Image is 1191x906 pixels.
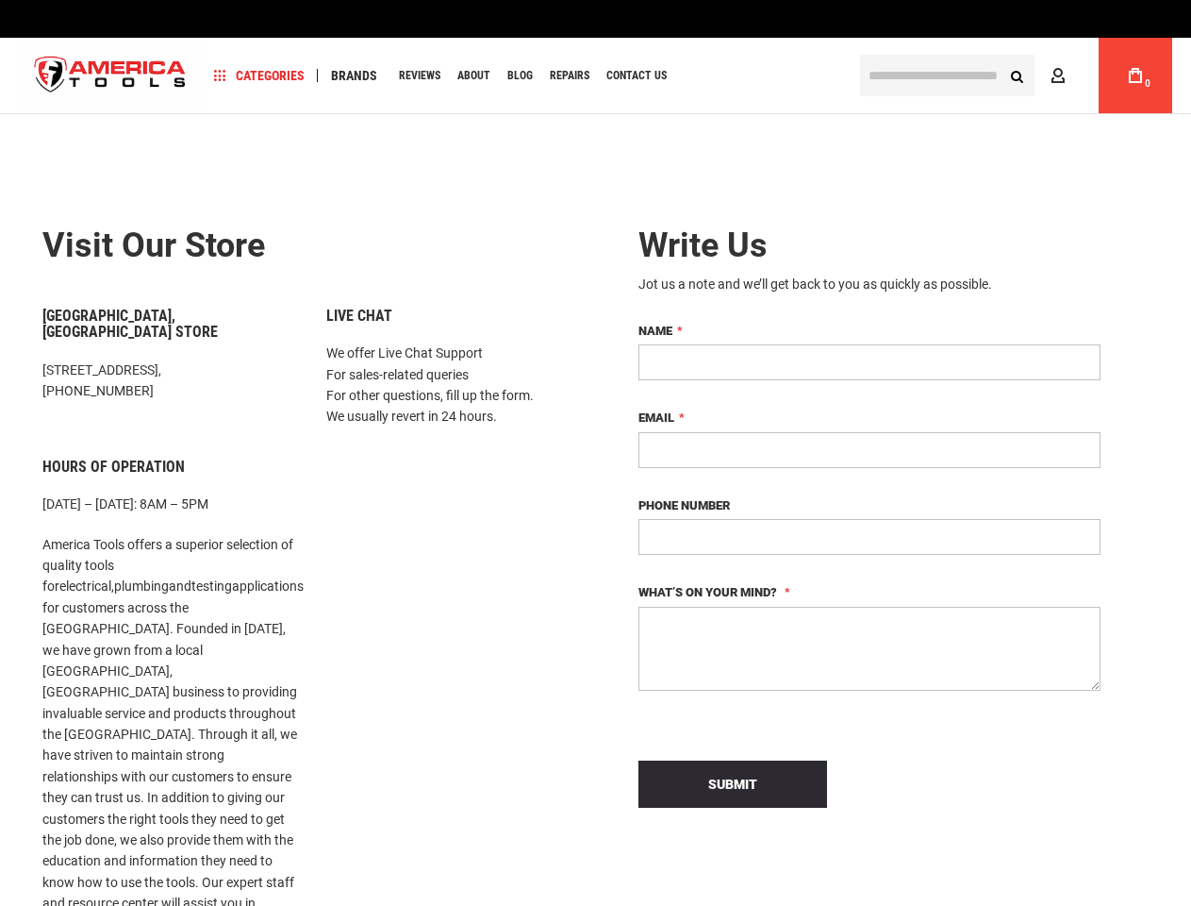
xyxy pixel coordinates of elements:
[999,58,1034,93] button: Search
[19,41,202,111] a: store logo
[541,63,598,89] a: Repairs
[507,70,533,81] span: Blog
[399,70,440,81] span: Reviews
[331,69,377,82] span: Brands
[114,579,169,594] a: plumbing
[42,308,298,341] h6: [GEOGRAPHIC_DATA], [GEOGRAPHIC_DATA] Store
[638,498,730,512] span: Phone Number
[606,70,667,81] span: Contact Us
[638,761,827,808] button: Submit
[42,494,298,514] p: [DATE] – [DATE]: 8AM – 5PM
[638,226,768,265] span: Write Us
[323,63,386,89] a: Brands
[598,63,675,89] a: Contact Us
[638,275,1100,294] div: Jot us a note and we’ll get back to you as quickly as possible.
[1145,78,1150,89] span: 0
[1117,38,1153,113] a: 0
[326,343,582,428] p: We offer Live Chat Support For sales-related queries For other questions, fill up the form. We us...
[638,585,777,599] span: What’s on your mind?
[390,63,449,89] a: Reviews
[449,63,499,89] a: About
[59,579,111,594] a: electrical
[42,227,582,265] h2: Visit our store
[214,69,305,82] span: Categories
[19,41,202,111] img: America Tools
[708,777,757,792] span: Submit
[499,63,541,89] a: Blog
[42,360,298,402] p: [STREET_ADDRESS], [PHONE_NUMBER]
[206,63,313,89] a: Categories
[326,308,582,325] h6: Live Chat
[638,324,672,338] span: Name
[191,579,232,594] a: testing
[457,70,490,81] span: About
[638,411,674,425] span: Email
[550,70,589,81] span: Repairs
[42,459,298,476] h6: Hours of Operation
